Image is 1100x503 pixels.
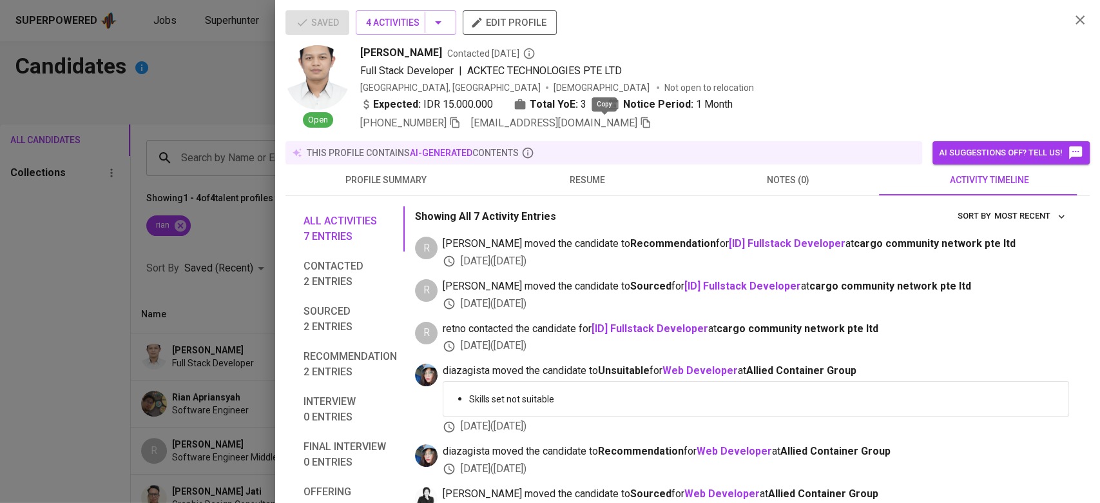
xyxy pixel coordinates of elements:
span: Full Stack Developer [360,64,454,77]
b: Recommendation [598,445,684,457]
button: sort by [991,206,1069,226]
div: 1 Month [607,97,733,112]
div: [DATE] ( [DATE] ) [443,254,1069,269]
button: AI suggestions off? Tell us! [932,141,1090,164]
b: Notice Period: [623,97,693,112]
b: Sourced [630,280,671,292]
a: edit profile [463,17,557,27]
span: Final interview 0 entries [304,439,397,470]
span: [EMAIL_ADDRESS][DOMAIN_NAME] [471,117,637,129]
img: 3e6af42998ba766e865c55260a7981b1.png [285,45,350,110]
span: [PHONE_NUMBER] [360,117,447,129]
div: [GEOGRAPHIC_DATA], [GEOGRAPHIC_DATA] [360,81,541,94]
div: [DATE] ( [DATE] ) [443,297,1069,311]
span: diazagista moved the candidate to for at [443,364,1069,379]
a: Web Developer [662,364,738,377]
span: AI-generated [410,148,472,158]
button: 4 Activities [356,10,456,35]
a: Web Developer [684,488,760,500]
span: cargo community network pte ltd [717,322,878,335]
span: activity timeline [896,172,1082,188]
span: diazagista moved the candidate to for at [443,444,1069,459]
div: [DATE] ( [DATE] ) [443,339,1069,353]
b: Expected: [373,97,421,112]
span: profile summary [293,172,479,188]
span: [PERSON_NAME] moved the candidate to for at [443,237,1069,252]
span: retno contacted the candidate for at [443,322,1069,337]
span: Contacted 2 entries [304,259,397,290]
span: [PERSON_NAME] [360,45,442,61]
span: Open [303,114,333,126]
span: [PERSON_NAME] moved the candidate to for at [443,279,1069,294]
div: IDR 15.000.000 [360,97,493,112]
span: [PERSON_NAME] moved the candidate to for at [443,487,1069,502]
span: | [459,63,462,79]
span: Allied Container Group [768,488,878,500]
a: Web Developer [697,445,772,457]
p: Not open to relocation [664,81,754,94]
div: [DATE] ( [DATE] ) [443,419,1069,434]
b: Sourced [630,488,671,500]
span: cargo community network pte ltd [854,237,1016,250]
b: Total YoE: [530,97,578,112]
p: Showing All 7 Activity Entries [415,209,556,224]
div: R [415,322,438,344]
span: All activities 7 entries [304,213,397,244]
img: diazagista@glints.com [415,444,438,467]
a: [ID] Fullstack Developer [592,322,708,335]
span: Allied Container Group [780,445,891,457]
p: this profile contains contents [307,146,519,159]
span: cargo community network pte ltd [809,280,971,292]
div: R [415,237,438,259]
span: edit profile [473,14,546,31]
div: [DATE] ( [DATE] ) [443,462,1069,477]
svg: By Batam recruiter [523,47,536,60]
span: Allied Container Group [746,364,856,377]
span: resume [494,172,680,188]
span: Interview 0 entries [304,394,397,425]
span: AI suggestions off? Tell us! [939,145,1083,161]
span: 3 [581,97,586,112]
span: 4 Activities [366,15,446,31]
span: Contacted [DATE] [447,47,536,60]
b: Unsuitable [598,364,650,377]
span: Recommendation 2 entries [304,349,397,380]
button: edit profile [463,10,557,35]
p: Skills set not suitable [469,393,1058,406]
span: [DEMOGRAPHIC_DATA] [554,81,651,94]
div: R [415,279,438,302]
a: [ID] Fullstack Developer [729,237,845,250]
b: Recommendation [630,237,716,250]
span: Sourced 2 entries [304,304,397,335]
span: notes (0) [695,172,881,188]
span: Most Recent [994,209,1066,224]
img: diazagista@glints.com [415,364,438,386]
span: sort by [958,211,991,221]
span: ACKTEC TECHNOLOGIES PTE LTD [467,64,622,77]
a: [ID] Fullstack Developer [684,280,801,292]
